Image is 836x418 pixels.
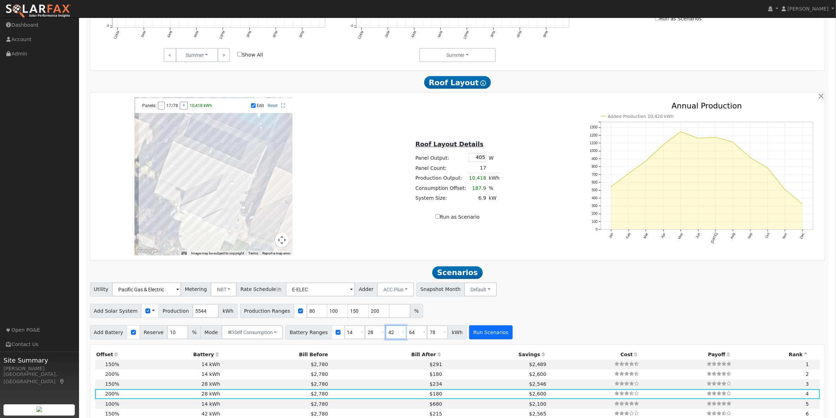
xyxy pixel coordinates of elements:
span: 200% [105,371,119,377]
span: Savings [518,352,540,357]
circle: onclick="" [801,203,804,205]
span: $291 [429,361,442,367]
span: Panels: [142,103,156,108]
text: 9AM [193,30,199,38]
span: $2,600 [529,391,546,397]
text: 0 [596,228,598,232]
span: Production Ranges [240,304,294,318]
text: Feb [625,232,631,240]
text: 900 [592,157,598,161]
th: Offset [95,350,121,359]
button: Summer [176,48,218,62]
text: Dec [799,232,805,240]
text: Jan [608,232,614,239]
text: 1000 [590,149,598,153]
text: Sep [747,232,753,240]
span: Battery Ranges [285,325,332,339]
span: Payoff [708,352,725,357]
span: Reserve [140,325,168,339]
text: 1100 [590,141,598,145]
span: Mode [200,325,222,339]
span: $2,565 [529,411,546,417]
button: Map camera controls [275,233,289,247]
button: NBT [211,283,237,297]
text: 9PM [542,30,549,38]
span: $2,489 [529,361,546,367]
circle: onclick="" [766,167,769,170]
text: Nov [782,232,788,240]
span: Site Summary [4,356,75,365]
text: 300 [592,204,598,208]
text: 100 [592,220,598,224]
span: $680 [429,401,442,407]
span: $234 [429,381,442,387]
text: 400 [592,196,598,200]
img: retrieve [37,406,42,412]
span: $2,780 [311,361,328,367]
td: 187.9 [467,183,487,193]
th: Bill Before [222,350,329,359]
td: Consumption Offset: [414,183,468,193]
text: 3AM [140,30,146,38]
td: 17 [467,163,487,173]
td: 28 kWh [120,389,221,399]
a: Report a map error [262,251,290,255]
span: Adder [355,283,377,297]
text: Apr [660,232,666,239]
text: Oct [765,232,771,239]
text: 600 [592,181,598,185]
td: 14 kWh [120,399,221,409]
button: Summer [419,48,496,62]
text: 6AM [410,30,417,38]
i: Show Help [481,80,486,86]
circle: onclick="" [627,173,630,175]
circle: onclick="" [610,185,613,188]
text: Mar [643,232,649,239]
text: Aug [730,232,736,240]
text: 9AM [437,30,443,38]
label: Run as Scenario [435,213,480,221]
td: kW [487,193,501,203]
span: 5 [806,401,809,407]
span: 100% [105,401,119,407]
span: 4 [806,391,809,397]
td: 28 kWh [120,379,221,389]
span: Rate Schedule [236,283,286,297]
span: 2 [806,371,809,377]
text: -2 [106,24,109,27]
span: kWh [448,325,467,339]
span: Rank [789,352,803,357]
span: $2,600 [529,371,546,377]
span: [PERSON_NAME] [788,6,829,12]
text: 9PM [298,30,305,38]
span: Utility [90,283,113,297]
a: Terms (opens in new tab) [248,251,258,255]
text: 6AM [166,30,173,38]
td: W [487,152,501,163]
span: $2,100 [529,401,546,407]
span: % [410,304,423,318]
span: 1 [806,361,809,367]
span: 10,418 kWh [190,103,212,108]
img: SolarFax [5,4,71,19]
td: Panel Output: [414,152,468,163]
text: Annual Production [672,101,742,110]
th: Battery [120,350,221,359]
input: Run as Scenario [435,214,440,219]
td: % [487,183,501,193]
span: Snapshot Month [416,283,465,297]
circle: onclick="" [732,141,735,144]
td: 14 kWh [120,360,221,370]
span: 17/78 [166,103,178,108]
circle: onclick="" [714,136,717,139]
img: Google [136,246,159,256]
span: $215 [429,411,442,417]
button: + [180,102,188,110]
span: 150% [105,361,119,367]
td: kWh [487,173,501,183]
a: > [218,48,230,62]
text: 6PM [272,30,278,38]
span: Metering [181,283,211,297]
span: 150% [105,381,119,387]
span: Add Solar System [90,304,142,318]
